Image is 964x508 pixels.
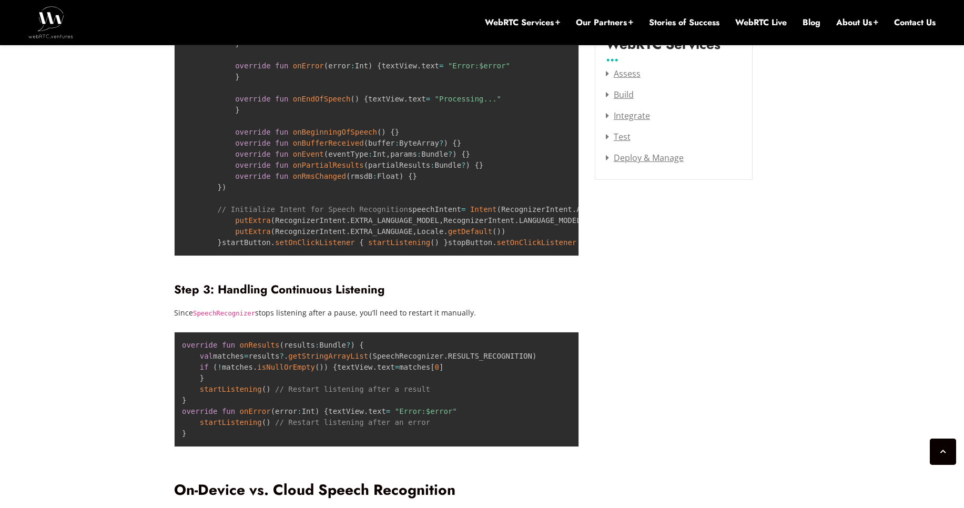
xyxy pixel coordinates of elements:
[284,352,288,360] span: .
[324,363,328,371] span: )
[275,385,430,393] span: // Restart listening after a result
[293,150,324,158] span: onEvent
[350,62,354,70] span: :
[368,150,372,158] span: :
[395,139,399,147] span: :
[479,161,483,169] span: }
[293,172,346,180] span: onRmsChanged
[606,152,684,164] a: Deploy & Manage
[235,150,270,158] span: override
[182,341,217,349] span: override
[174,481,579,500] h2: On-Device vs. Cloud Speech Recognition
[532,352,536,360] span: )
[439,216,443,225] span: ,
[182,429,186,438] span: }
[377,128,381,136] span: (
[439,363,443,371] span: ]
[606,68,641,79] a: Assess
[279,341,283,349] span: (
[182,341,536,438] code: results Bundle matches results SpeechRecognizer RESULTS_RECOGNITION matches textView text matches...
[275,238,355,247] span: setOnClickListener
[319,363,323,371] span: )
[217,363,221,371] span: !
[213,363,217,371] span: (
[836,17,878,28] a: About Us
[235,161,270,169] span: override
[443,139,448,147] span: )
[359,341,363,349] span: {
[275,128,288,136] span: fun
[222,407,235,415] span: fun
[240,407,271,415] span: onError
[350,95,354,103] span: (
[461,150,465,158] span: {
[271,407,275,415] span: (
[395,407,457,415] span: "Error: "
[288,352,368,360] span: getStringArrayList
[333,363,337,371] span: {
[293,161,364,169] span: onPartialResults
[262,418,266,426] span: (
[235,128,270,136] span: override
[253,363,257,371] span: .
[271,227,275,236] span: (
[346,216,350,225] span: .
[457,139,461,147] span: }
[346,341,350,349] span: ?
[182,407,217,415] span: override
[217,205,408,214] span: // Initialize Intent for Speech Recognition
[275,150,288,158] span: fun
[200,385,262,393] span: startListening
[395,128,399,136] span: }
[200,352,213,360] span: val
[649,17,719,28] a: Stories of Success
[235,62,270,70] span: override
[386,150,390,158] span: ,
[399,172,403,180] span: )
[359,238,363,247] span: {
[324,150,328,158] span: (
[386,407,390,415] span: =
[894,17,936,28] a: Contact Us
[174,305,579,321] p: Since stops listening after a pause, you’ll need to restart it manually.
[346,172,350,180] span: (
[364,161,368,169] span: (
[315,363,319,371] span: (
[606,36,721,60] label: WebRTC Services
[275,418,430,426] span: // Restart listening after an error
[492,227,496,236] span: (
[271,238,275,247] span: .
[474,161,479,169] span: {
[514,216,519,225] span: .
[803,17,820,28] a: Blog
[430,238,434,247] span: (
[417,150,421,158] span: :
[293,95,351,103] span: onEndOfSpeech
[364,139,368,147] span: (
[235,227,270,236] span: putExtra
[606,89,634,100] a: Build
[350,341,354,349] span: )
[364,95,368,103] span: {
[448,227,492,236] span: getDefault
[408,172,412,180] span: {
[244,352,248,360] span: =
[275,62,288,70] span: fun
[368,62,372,70] span: )
[417,62,421,70] span: .
[217,183,221,191] span: }
[275,172,288,180] span: fun
[377,62,381,70] span: {
[404,95,408,103] span: .
[606,110,650,121] a: Integrate
[200,363,209,371] span: if
[293,128,377,136] span: onBeginningOfSpeech
[200,374,204,382] span: }
[381,128,385,136] span: )
[479,62,506,70] span: $error
[448,62,510,70] span: "Error: "
[443,352,448,360] span: .
[735,17,787,28] a: WebRTC Live
[193,310,255,317] code: SpeechRecognizer
[235,172,270,180] span: override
